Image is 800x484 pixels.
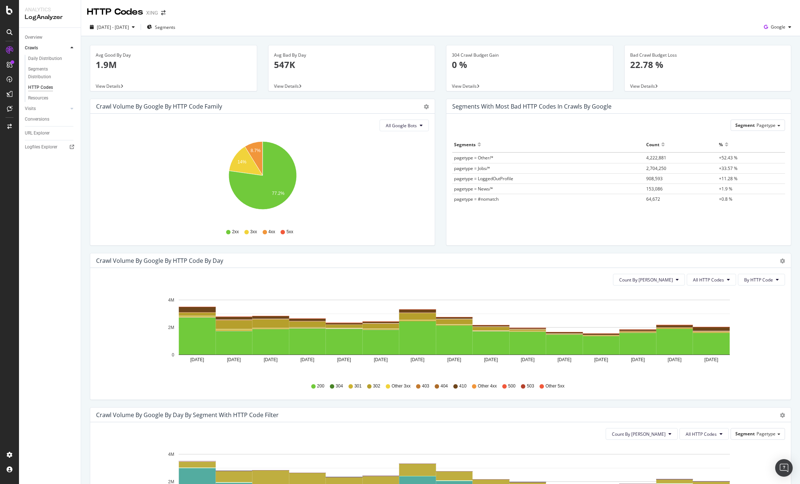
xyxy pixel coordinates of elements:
span: Pagetype [757,122,776,128]
span: +0.8 % [719,196,732,202]
span: 503 [527,383,534,389]
a: HTTP Codes [28,84,76,91]
text: [DATE] [264,357,278,362]
div: Resources [28,94,48,102]
div: Crawl Volume by google by HTTP Code Family [96,103,222,110]
text: [DATE] [300,357,314,362]
span: 2,704,250 [646,165,666,171]
div: Daily Distribution [28,55,62,63]
div: A chart. [96,137,429,222]
div: Segments with most bad HTTP codes in Crawls by google [452,103,612,110]
text: 2M [168,325,174,330]
span: Segment [735,122,755,128]
span: Count By Day [619,277,673,283]
span: All HTTP Codes [686,431,717,437]
span: View Details [630,83,655,89]
text: 4M [168,452,174,457]
span: +33.57 % [719,165,738,171]
a: Visits [25,105,68,113]
span: 200 [317,383,324,389]
span: 302 [373,383,380,389]
span: pagetype = News/* [454,186,493,192]
a: Segments Distribution [28,65,76,81]
p: 0 % [452,58,607,71]
svg: A chart. [96,291,785,376]
a: Resources [28,94,76,102]
span: 4,222,881 [646,155,666,161]
button: Google [761,21,794,33]
span: Google [771,24,785,30]
text: [DATE] [227,357,241,362]
div: arrow-right-arrow-left [161,10,165,15]
span: 64,672 [646,196,660,202]
span: All Google Bots [386,122,417,129]
text: [DATE] [411,357,424,362]
span: Count By Day [612,431,666,437]
div: HTTP Codes [87,6,143,18]
div: Crawl Volume by google by Day by Segment with HTTP Code Filter [96,411,279,419]
span: Pagetype [757,431,776,437]
span: Other 4xx [478,383,497,389]
span: All HTTP Codes [693,277,724,283]
a: Overview [25,34,76,41]
text: [DATE] [704,357,718,362]
span: pagetype = #nomatch [454,196,499,202]
div: gear [780,258,785,264]
span: 301 [354,383,362,389]
button: By HTTP Code [738,274,785,286]
button: All HTTP Codes [687,274,736,286]
div: HTTP Codes [28,84,53,91]
div: LogAnalyzer [25,13,75,22]
button: All Google Bots [380,120,429,131]
span: By HTTP Code [744,277,773,283]
div: Conversions [25,116,49,123]
a: Conversions [25,116,76,123]
text: [DATE] [521,357,535,362]
span: 908,593 [646,175,663,182]
p: 547K [274,58,430,71]
div: Visits [25,105,36,113]
div: Analytics [25,6,75,13]
text: [DATE] [337,357,351,362]
div: Count [646,139,659,150]
div: Crawl Volume by google by HTTP Code by Day [96,257,223,264]
span: +52.43 % [719,155,738,161]
div: Open Intercom Messenger [775,459,793,477]
span: View Details [96,83,121,89]
text: [DATE] [190,357,204,362]
span: Segments [155,24,175,30]
text: [DATE] [631,357,645,362]
a: URL Explorer [25,129,76,137]
div: % [719,139,723,150]
span: +11.28 % [719,175,738,182]
div: Avg Good By Day [96,52,251,58]
button: All HTTP Codes [679,428,729,440]
text: [DATE] [447,357,461,362]
text: 14% [237,159,246,165]
text: [DATE] [484,357,498,362]
span: View Details [452,83,477,89]
text: [DATE] [374,357,388,362]
div: Segments Distribution [28,65,69,81]
div: Crawls [25,44,38,52]
div: Bad Crawl Budget Loss [630,52,786,58]
span: 3xx [250,229,257,235]
text: 8.7% [251,148,261,153]
a: Daily Distribution [28,55,76,63]
span: +1.9 % [719,186,732,192]
span: 2xx [232,229,239,235]
span: 4xx [268,229,275,235]
span: pagetype = Other/* [454,155,494,161]
text: 4M [168,298,174,303]
span: View Details [274,83,299,89]
span: pagetype = Jobs/* [454,165,490,171]
span: pagetype = LoggedOutProfile [454,175,513,182]
div: gear [424,104,429,109]
span: 304 [336,383,343,389]
div: Segments [454,139,476,150]
div: Avg Bad By Day [274,52,430,58]
span: Other 5xx [545,383,564,389]
button: Count By [PERSON_NAME] [606,428,678,440]
a: Crawls [25,44,68,52]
